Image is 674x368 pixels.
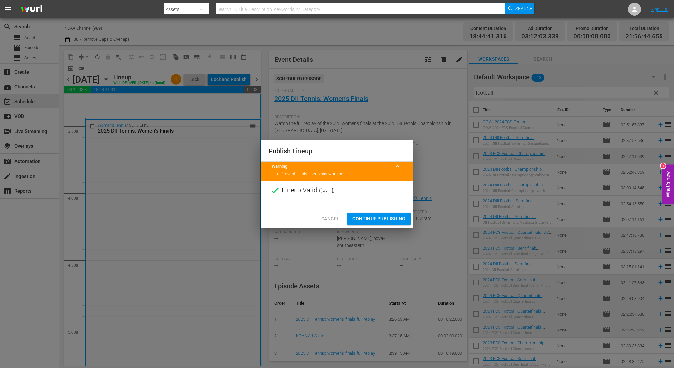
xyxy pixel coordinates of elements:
[662,164,674,204] button: Open Feedback Widget
[261,181,413,200] div: Lineup Valid
[319,185,335,195] span: ( [DATE] )
[16,2,47,17] img: ans4CAIJ8jUAAAAAAAAAAAAAAAAAAAAAAAAgQb4GAAAAAAAAAAAAAAAAAAAAAAAAJMjXAAAAAAAAAAAAAAAAAAAAAAAAgAT5G...
[4,5,12,13] span: menu
[352,215,405,223] span: Continue Publishing
[347,213,411,225] button: Continue Publishing
[661,163,666,168] div: 1
[390,159,405,174] button: keyboard_arrow_up
[269,146,405,156] h2: Publish Lineup
[651,7,668,12] a: Sign Out
[282,171,405,177] li: 1 event in this lineup has warnings.
[316,213,345,225] button: Cancel
[321,215,339,223] span: Cancel
[515,3,533,14] span: Search
[394,162,402,170] span: keyboard_arrow_up
[269,163,390,170] title: 1 Warning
